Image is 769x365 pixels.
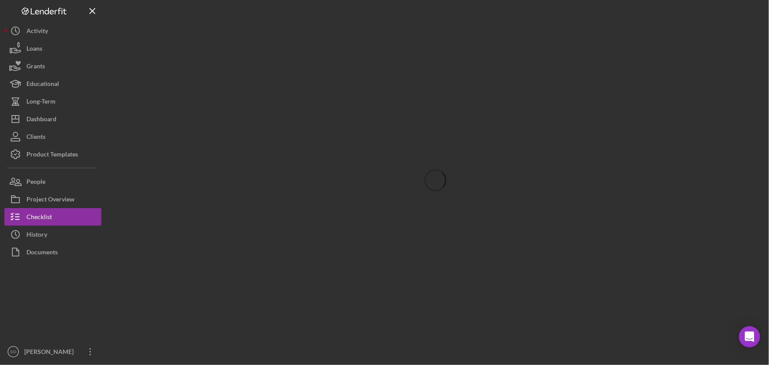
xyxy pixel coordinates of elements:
div: Grants [26,57,45,77]
div: Open Intercom Messenger [739,326,760,347]
div: Long-Term [26,93,56,112]
div: [PERSON_NAME] [22,343,79,363]
div: Checklist [26,208,52,228]
button: Grants [4,57,101,75]
div: Product Templates [26,145,78,165]
button: Loans [4,40,101,57]
div: People [26,173,45,193]
text: SO [10,350,16,354]
div: Documents [26,243,58,263]
button: SO[PERSON_NAME] [4,343,101,361]
button: History [4,226,101,243]
div: Activity [26,22,48,42]
button: Clients [4,128,101,145]
button: People [4,173,101,190]
button: Product Templates [4,145,101,163]
div: Educational [26,75,59,95]
div: Dashboard [26,110,56,130]
div: Clients [26,128,45,148]
button: Activity [4,22,101,40]
button: Long-Term [4,93,101,110]
button: Documents [4,243,101,261]
div: History [26,226,47,246]
div: Loans [26,40,42,60]
div: Project Overview [26,190,74,210]
button: Project Overview [4,190,101,208]
button: Checklist [4,208,101,226]
button: Dashboard [4,110,101,128]
button: Educational [4,75,101,93]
